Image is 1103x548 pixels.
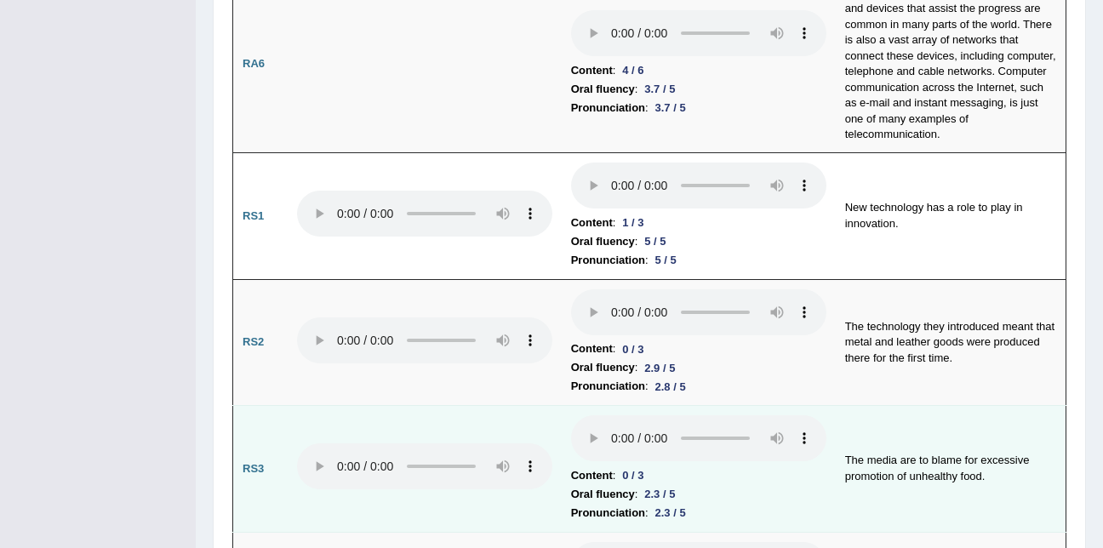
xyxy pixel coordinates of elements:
b: Content [571,340,613,358]
div: 5 / 5 [637,232,672,250]
li: : [571,340,826,358]
div: 2.3 / 5 [649,504,693,522]
b: Oral fluency [571,80,635,99]
div: 1 / 3 [615,214,650,231]
li: : [571,504,826,522]
li: : [571,99,826,117]
td: The media are to blame for excessive promotion of unhealthy food. [836,406,1066,533]
b: RS1 [243,209,264,222]
div: 2.8 / 5 [649,378,693,396]
b: Pronunciation [571,504,645,522]
li: : [571,232,826,251]
div: 2.3 / 5 [637,485,682,503]
b: Oral fluency [571,485,635,504]
li: : [571,485,826,504]
b: Oral fluency [571,232,635,251]
li: : [571,214,826,232]
b: RS2 [243,335,264,348]
b: Content [571,61,613,80]
li: : [571,466,826,485]
div: 5 / 5 [649,251,683,269]
div: 3.7 / 5 [649,99,693,117]
b: Content [571,466,613,485]
li: : [571,61,826,80]
li: : [571,251,826,270]
li: : [571,377,826,396]
b: Pronunciation [571,377,645,396]
b: Pronunciation [571,99,645,117]
b: Oral fluency [571,358,635,377]
b: RS3 [243,462,264,475]
b: RA6 [243,57,265,70]
div: 0 / 3 [615,466,650,484]
div: 4 / 6 [615,61,650,79]
li: : [571,358,826,377]
div: 2.9 / 5 [637,359,682,377]
b: Pronunciation [571,251,645,270]
li: : [571,80,826,99]
div: 3.7 / 5 [637,80,682,98]
div: 0 / 3 [615,340,650,358]
td: The technology they introduced meant that metal and leather goods were produced there for the fir... [836,279,1066,406]
b: Content [571,214,613,232]
td: New technology has a role to play in innovation. [836,153,1066,280]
